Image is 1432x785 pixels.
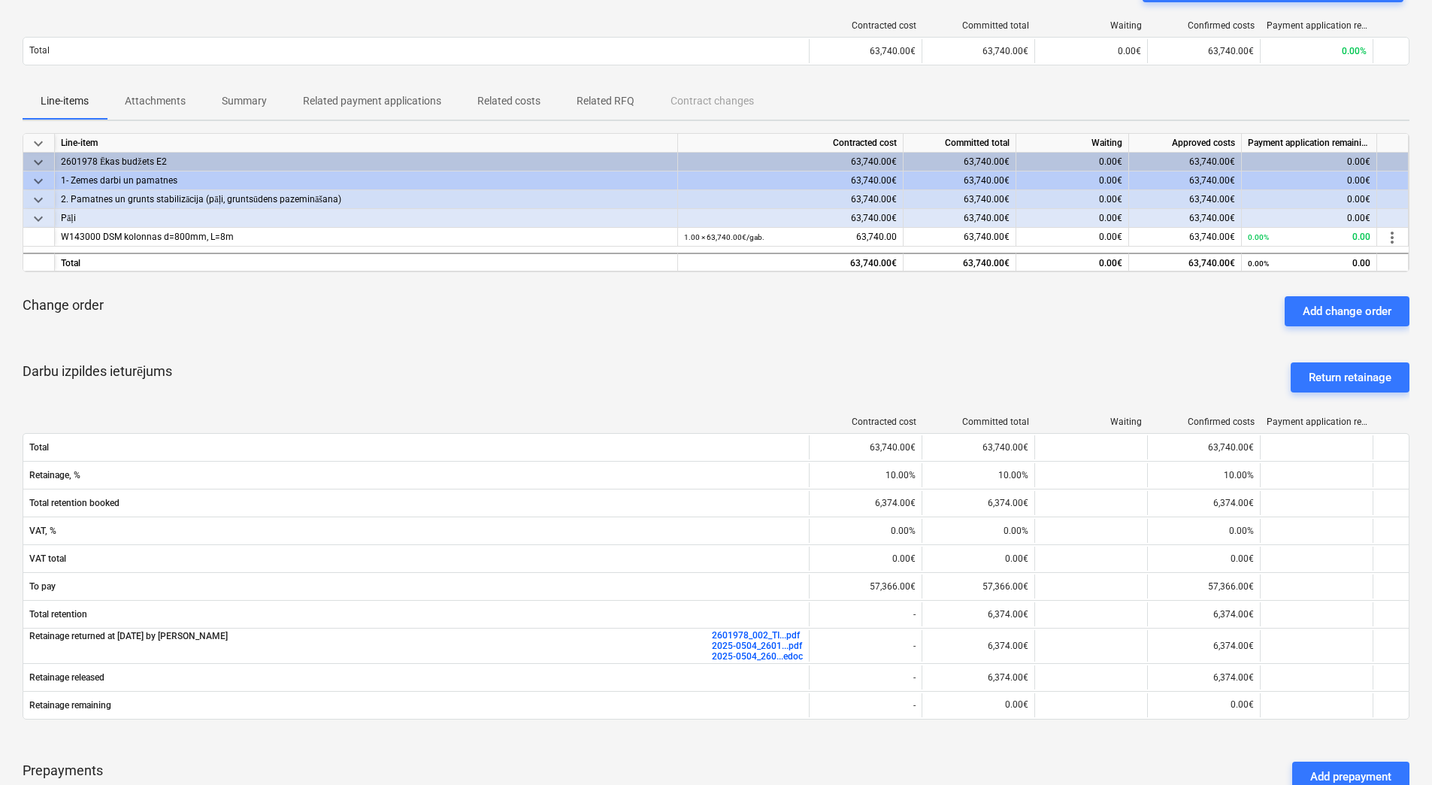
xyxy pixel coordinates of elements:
div: Line-item [55,134,678,153]
div: 0.00€ [809,547,922,571]
span: keyboard_arrow_down [29,210,47,228]
div: Contracted cost [816,20,916,31]
button: Return retainage [1291,362,1409,392]
p: Darbu izpildes ieturējums [23,362,172,392]
div: 6,374.00€ [1147,665,1260,690]
p: Change order [23,296,104,314]
span: Total retention booked [29,498,803,508]
div: 0.00 [1248,254,1370,273]
div: 6,374.00€ [922,665,1034,690]
div: 63,740.00€ [1129,171,1242,190]
p: Total [29,44,50,57]
div: 6,374.00€ [922,630,1034,662]
div: 0.00€ [1016,190,1129,209]
span: 63,740.00€ [1189,232,1235,242]
p: Related RFQ [577,93,634,109]
span: Total retention [29,609,803,620]
span: keyboard_arrow_down [29,135,47,153]
div: 6,374.00€ [922,491,1034,515]
div: 0.00€ [1016,153,1129,171]
div: 10.00% [922,463,1034,487]
div: - [809,630,922,662]
div: 57,366.00€ [1147,574,1260,599]
div: Waiting [1041,20,1142,31]
div: 0.00€ [1016,253,1129,271]
div: 6,374.00€ [922,602,1034,626]
div: Committed total [928,417,1029,427]
p: Line-items [41,93,89,109]
div: Waiting [1016,134,1129,153]
div: 63,740.00€ [904,171,1016,190]
span: keyboard_arrow_down [29,172,47,190]
div: Confirmed costs [1154,417,1255,427]
div: - [809,693,922,717]
span: 0.00€ [1099,232,1122,242]
div: 0.00€ [922,547,1034,571]
div: 0.00% [922,519,1034,543]
div: 57,366.00€ [809,574,922,599]
div: 63,740.00€ [678,190,904,209]
div: Payment application remaining [1242,134,1377,153]
div: - [809,665,922,690]
div: 6,374.00€ [1147,491,1260,515]
span: Total [29,442,803,453]
p: 0.00€ [1231,699,1254,711]
span: VAT total [29,553,803,564]
span: 0.00% [1342,46,1367,56]
div: Contracted cost [816,417,916,427]
span: 63,740.00€ [964,232,1010,242]
p: Summary [222,93,267,109]
div: Waiting [1041,417,1142,427]
div: 63,740.00€ [678,153,904,171]
div: 63,740.00 [684,228,897,247]
div: Committed total [928,20,1029,31]
span: 0.00€ [1118,46,1141,56]
div: 0.00€ [1242,171,1377,190]
a: 2025-0504_260...edoc [712,651,803,662]
div: W143000 DSM kolonnas d=800mm, L=8m [61,228,671,247]
small: 0.00% [1248,259,1269,268]
iframe: Chat Widget [1357,713,1432,785]
div: Payment application remaining [1267,417,1367,427]
div: 2601978 Ēkas budžets E2 [61,153,671,171]
div: 0.00€ [1242,153,1377,171]
div: 0.00% [1147,519,1260,543]
p: Attachments [125,93,186,109]
span: more_vert [1383,229,1401,247]
div: - [809,602,922,626]
div: 63,740.00€ [678,171,904,190]
div: 0.00€ [1242,209,1377,228]
div: 6,374.00€ [809,491,922,515]
div: Payment application remaining [1267,20,1367,31]
div: 63,740.00€ [809,39,922,63]
div: 0.00 [1248,228,1370,247]
span: Retainage remaining [29,700,803,711]
span: keyboard_arrow_down [29,191,47,209]
div: 63,740.00€ [1129,253,1242,271]
div: 10.00% [1147,463,1260,487]
div: 63,740.00€ [678,253,904,271]
div: 63,740.00€ [922,435,1034,459]
span: keyboard_arrow_down [29,153,47,171]
div: 6,374.00€ [1147,630,1260,662]
div: 63,740.00€ [678,209,904,228]
small: 1.00 × 63,740.00€ / gab. [684,233,764,241]
a: 2601978_002_TI...pdf [712,630,800,641]
a: 2025-0504_2601...pdf [712,641,802,651]
p: 0.00€ [1005,699,1028,711]
div: 0.00€ [1016,209,1129,228]
p: Related payment applications [303,93,441,109]
div: 63,740.00€ [1147,435,1260,459]
div: 63,740.00€ [904,153,1016,171]
div: 0.00€ [1242,190,1377,209]
div: Total [55,253,678,271]
div: 63,740.00€ [1129,153,1242,171]
div: 0.00€ [1016,171,1129,190]
small: 0.00% [1248,233,1269,241]
span: 63,740.00€ [982,46,1028,56]
div: 1- Zemes darbi un pamatnes [61,171,671,190]
div: 63,740.00€ [904,209,1016,228]
span: Retainage released [29,672,803,683]
div: 0.00% [809,519,922,543]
